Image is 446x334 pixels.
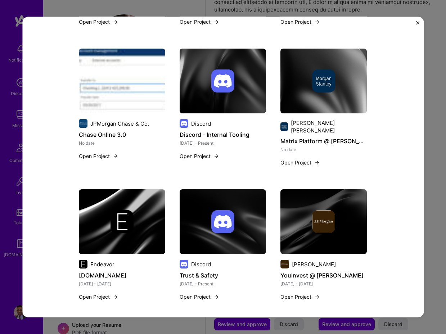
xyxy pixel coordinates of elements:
[315,160,320,166] img: arrow-right
[79,139,166,147] div: No date
[281,122,288,131] img: Company logo
[315,19,320,25] img: arrow-right
[79,119,88,128] img: Company logo
[180,119,189,128] img: Company logo
[91,120,149,127] div: JPMorgan Chase & Co.
[79,260,88,268] img: Company logo
[180,260,189,268] img: Company logo
[79,189,166,254] img: cover
[281,260,289,268] img: Company logo
[79,293,119,301] button: Open Project
[212,69,235,92] img: Company logo
[214,294,220,300] img: arrow-right
[212,210,235,233] img: Company logo
[192,120,211,127] div: Discord
[291,119,367,134] div: [PERSON_NAME] [PERSON_NAME]
[180,293,220,301] button: Open Project
[180,189,266,254] img: cover
[281,189,367,254] img: cover
[180,280,266,288] div: [DATE] - Present
[281,146,367,153] div: No date
[312,69,335,92] img: Company logo
[192,261,211,268] div: Discord
[79,152,119,160] button: Open Project
[312,210,335,233] img: Company logo
[281,49,367,113] img: cover
[214,19,220,25] img: arrow-right
[111,210,134,233] img: Company logo
[315,294,320,300] img: arrow-right
[281,18,320,26] button: Open Project
[180,271,266,280] h4: Trust & Safety
[214,153,220,159] img: arrow-right
[79,271,166,280] h4: [DOMAIN_NAME]
[113,19,119,25] img: arrow-right
[113,294,119,300] img: arrow-right
[180,18,220,26] button: Open Project
[180,130,266,139] h4: Discord - Internal Tooling
[91,261,115,268] div: Endeavor
[113,153,119,159] img: arrow-right
[180,152,220,160] button: Open Project
[180,139,266,147] div: [DATE] - Present
[79,280,166,288] div: [DATE] - [DATE]
[180,49,266,113] img: cover
[281,280,367,288] div: [DATE] - [DATE]
[79,49,166,113] img: Chase Online 3.0
[281,136,367,146] h4: Matrix Platform @ [PERSON_NAME] [PERSON_NAME]
[292,261,336,268] div: [PERSON_NAME]
[416,21,419,28] button: Close
[281,293,320,301] button: Open Project
[79,18,119,26] button: Open Project
[281,159,320,166] button: Open Project
[79,130,166,139] h4: Chase Online 3.0
[281,271,367,280] h4: YouInvest @ [PERSON_NAME]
